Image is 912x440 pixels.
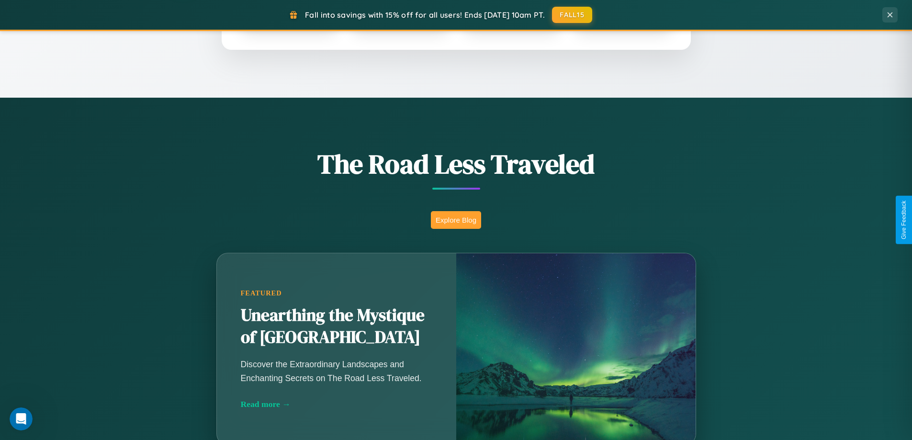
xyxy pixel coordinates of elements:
p: Discover the Extraordinary Landscapes and Enchanting Secrets on The Road Less Traveled. [241,358,432,384]
div: Read more → [241,399,432,409]
button: Explore Blog [431,211,481,229]
h2: Unearthing the Mystique of [GEOGRAPHIC_DATA] [241,305,432,349]
div: Featured [241,289,432,297]
button: FALL15 [552,7,592,23]
span: Fall into savings with 15% off for all users! Ends [DATE] 10am PT. [305,10,545,20]
div: Give Feedback [901,201,907,239]
h1: The Road Less Traveled [169,146,743,182]
iframe: Intercom live chat [10,407,33,430]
